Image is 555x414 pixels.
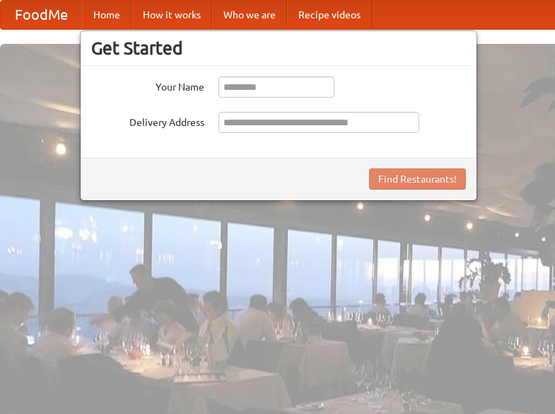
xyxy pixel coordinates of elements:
[369,168,466,190] button: Find Restaurants!
[91,76,204,94] label: Your Name
[91,112,204,130] label: Delivery Address
[287,1,372,29] a: Recipe videos
[1,1,82,29] a: FoodMe
[132,1,212,29] a: How it works
[91,38,466,59] h3: Get Started
[82,1,132,29] a: Home
[212,1,287,29] a: Who we are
